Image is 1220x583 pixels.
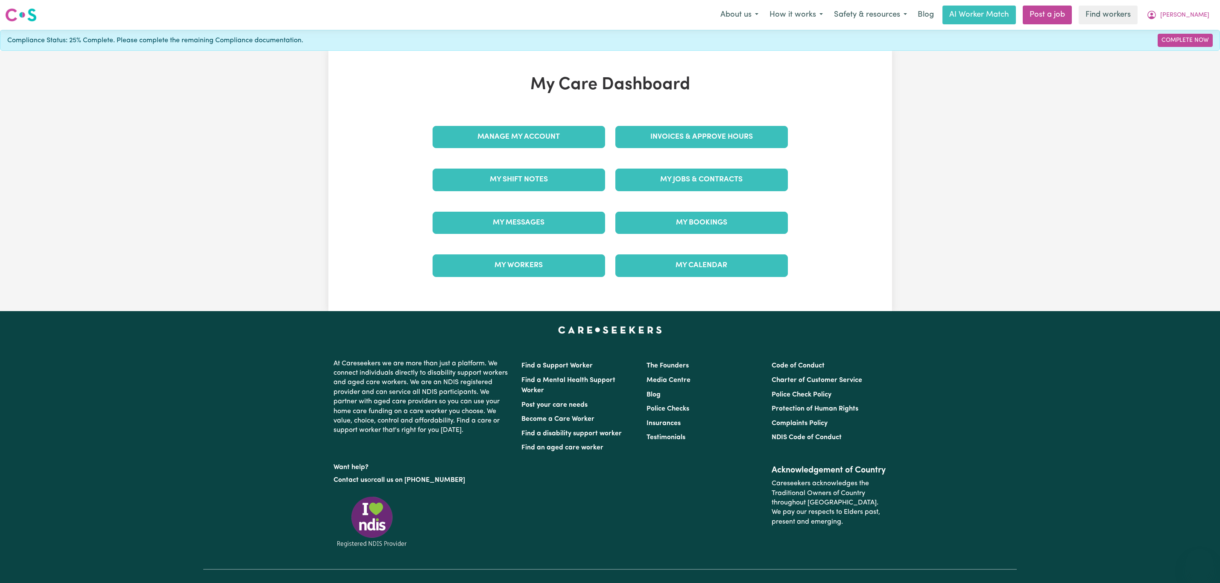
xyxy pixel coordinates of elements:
button: My Account [1141,6,1215,24]
a: Contact us [334,477,367,484]
a: Code of Conduct [772,362,825,369]
button: About us [715,6,764,24]
a: Careseekers logo [5,5,37,25]
a: My Jobs & Contracts [615,169,788,191]
a: Find workers [1079,6,1138,24]
a: Post your care needs [521,402,588,408]
img: Careseekers logo [5,7,37,23]
a: call us on [PHONE_NUMBER] [374,477,465,484]
span: [PERSON_NAME] [1160,11,1209,20]
a: Invoices & Approve Hours [615,126,788,148]
button: How it works [764,6,828,24]
a: My Bookings [615,212,788,234]
p: or [334,472,511,488]
a: My Calendar [615,254,788,277]
a: Complaints Policy [772,420,828,427]
a: Testimonials [647,434,685,441]
h1: My Care Dashboard [427,75,793,95]
a: My Messages [433,212,605,234]
p: Want help? [334,459,511,472]
a: Media Centre [647,377,690,384]
a: Protection of Human Rights [772,405,858,412]
a: Charter of Customer Service [772,377,862,384]
a: Blog [913,6,939,24]
a: Blog [647,391,661,398]
a: Insurances [647,420,681,427]
a: NDIS Code of Conduct [772,434,842,441]
a: Police Check Policy [772,391,831,398]
h2: Acknowledgement of Country [772,465,886,475]
p: At Careseekers we are more than just a platform. We connect individuals directly to disability su... [334,356,511,439]
a: Find an aged care worker [521,444,603,451]
a: Police Checks [647,405,689,412]
a: The Founders [647,362,689,369]
a: Find a Support Worker [521,362,593,369]
a: Become a Care Worker [521,416,594,423]
a: Find a Mental Health Support Worker [521,377,615,394]
iframe: Button to launch messaging window, conversation in progress [1186,549,1213,576]
span: Compliance Status: 25% Complete. Please complete the remaining Compliance documentation. [7,35,303,46]
a: Careseekers home page [558,326,662,333]
a: Complete Now [1158,34,1213,47]
button: Safety & resources [828,6,913,24]
a: AI Worker Match [942,6,1016,24]
a: Manage My Account [433,126,605,148]
img: Registered NDIS provider [334,495,410,548]
a: My Shift Notes [433,169,605,191]
a: Find a disability support worker [521,430,622,437]
a: Post a job [1023,6,1072,24]
a: My Workers [433,254,605,277]
p: Careseekers acknowledges the Traditional Owners of Country throughout [GEOGRAPHIC_DATA]. We pay o... [772,475,886,530]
